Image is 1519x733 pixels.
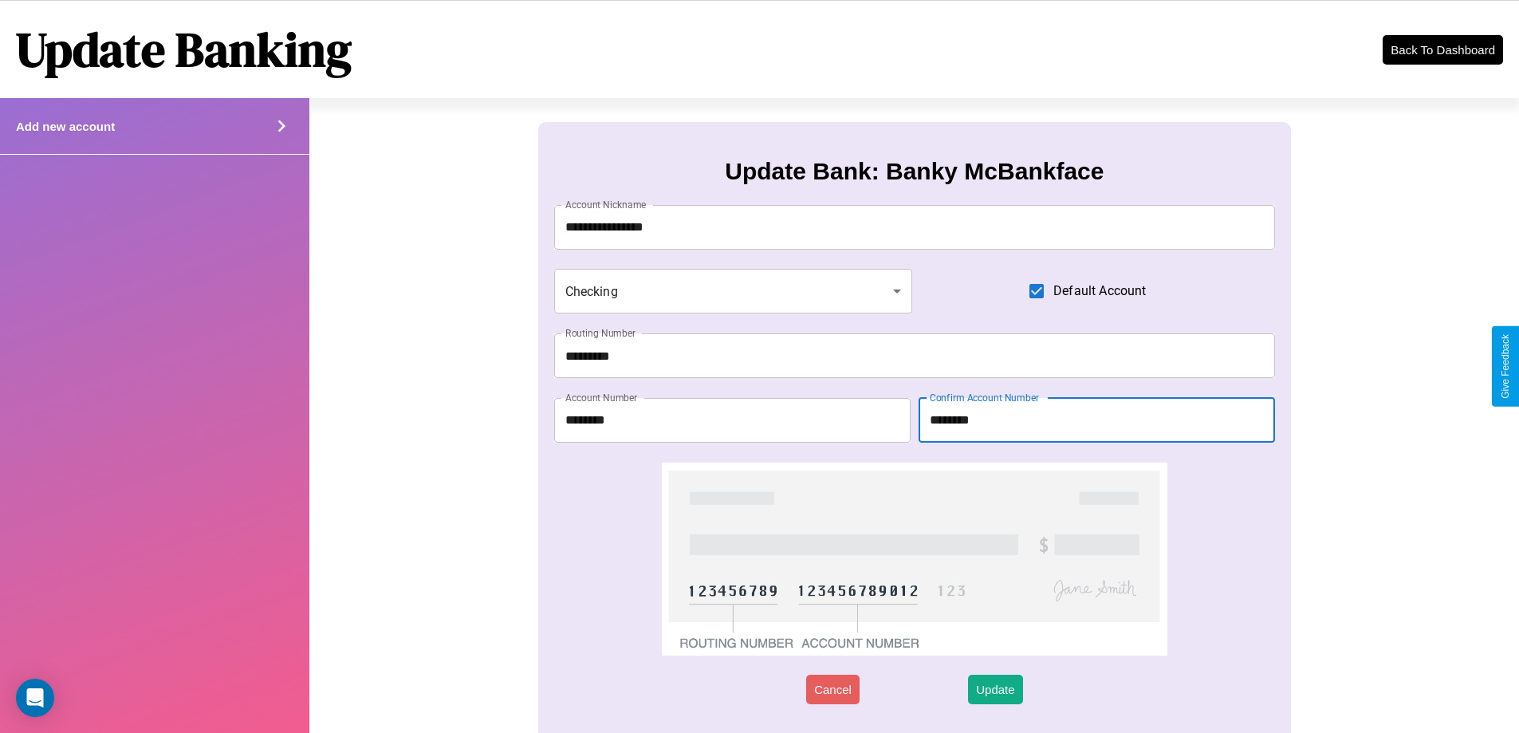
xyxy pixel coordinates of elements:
button: Update [968,675,1022,704]
button: Cancel [806,675,860,704]
h3: Update Bank: Banky McBankface [725,158,1104,185]
span: Default Account [1053,282,1146,301]
div: Open Intercom Messenger [16,679,54,717]
div: Checking [554,269,913,313]
h1: Update Banking [16,17,352,82]
label: Account Number [565,391,637,404]
label: Routing Number [565,326,636,340]
div: Give Feedback [1500,334,1511,399]
label: Confirm Account Number [930,391,1039,404]
button: Back To Dashboard [1383,35,1503,65]
img: check [662,463,1167,656]
label: Account Nickname [565,198,647,211]
h4: Add new account [16,120,115,133]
